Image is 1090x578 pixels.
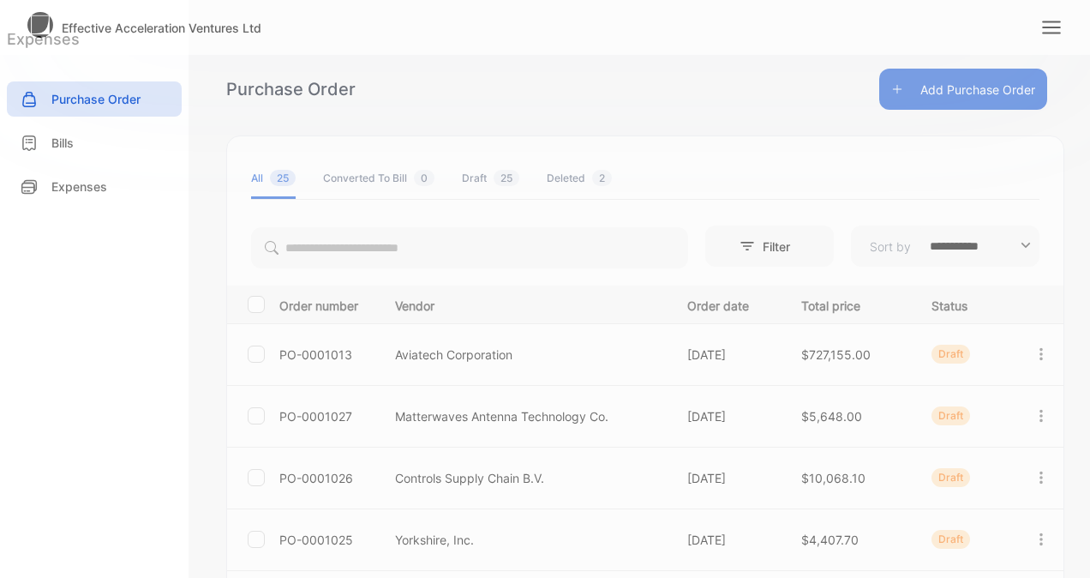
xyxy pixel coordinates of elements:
span: 2 [592,170,612,186]
p: [DATE] [687,407,766,425]
span: Draft [938,409,963,422]
div: Deleted [547,171,612,186]
span: 25 [494,170,519,186]
p: Aviatech Corporation [395,346,652,364]
p: Controls Supply Chain B.V. [395,469,652,487]
p: Order date [687,293,766,315]
p: Total price [801,293,896,315]
p: Sort by [870,238,911,256]
img: Logo [27,12,53,38]
p: Effective Acceleration Ventures Ltd [62,19,261,37]
p: [DATE] [687,469,766,487]
p: Vendor [395,293,652,315]
p: Yorkshire, Inc. [395,531,652,549]
span: Draft [938,471,963,484]
a: Bills [7,125,182,160]
span: 25 [270,170,296,186]
span: $4,407.70 [801,533,859,547]
p: PO-0001025 [279,531,374,549]
p: [DATE] [687,346,766,364]
p: Purchase Order [51,90,141,108]
div: Purchase Order [226,76,356,102]
div: Draft [462,171,519,186]
p: Bills [51,134,74,152]
span: $5,648.00 [801,409,862,424]
span: $10,068.10 [801,471,865,485]
p: Matterwaves Antenna Technology Co. [395,407,652,425]
p: [DATE] [687,531,766,549]
p: PO-0001013 [279,346,374,364]
p: Status [931,293,997,315]
p: PO-0001027 [279,407,374,425]
span: Draft [938,347,963,360]
p: Expenses [51,178,107,196]
div: Converted To Bill [323,171,434,186]
a: Purchase Order [7,81,182,117]
a: Expenses [7,169,182,204]
span: Draft [938,533,963,545]
span: $727,155.00 [801,347,871,362]
button: Sort by [851,226,1039,267]
p: PO-0001026 [279,469,374,487]
div: All [251,171,296,186]
span: 0 [414,170,434,186]
p: Order number [279,293,374,315]
button: Add Purchase Order [879,69,1047,110]
iframe: LiveChat chat widget [1018,506,1090,578]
